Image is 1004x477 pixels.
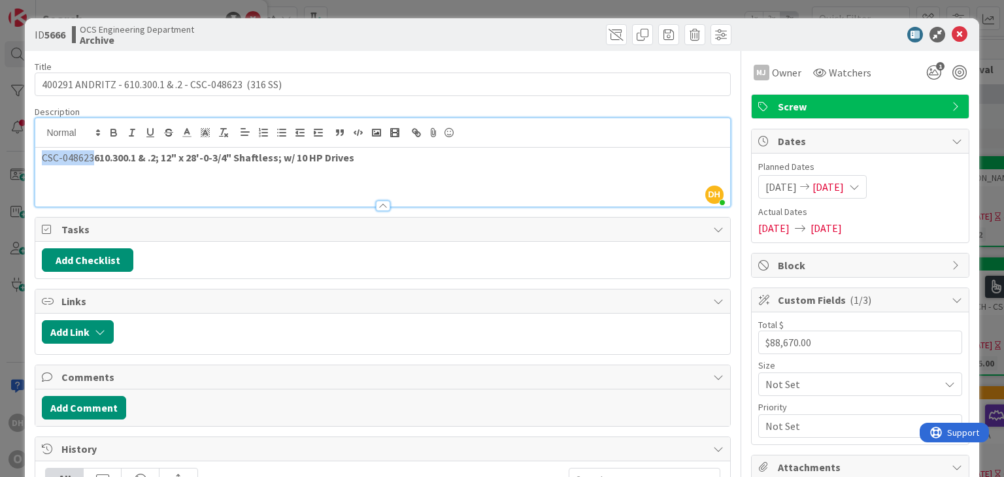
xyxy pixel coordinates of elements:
span: Tasks [61,222,706,237]
strong: 610.300.1 & .2; 12" x 28'-0-3/4" Shaftless; w/ 10 HP Drives [94,151,354,164]
button: Add Checklist [42,248,133,272]
span: [DATE] [765,179,797,195]
p: CSC-048623 [42,150,723,165]
span: Watchers [829,65,871,80]
button: Add Link [42,320,114,344]
span: [DATE] [758,220,790,236]
span: OCS Engineering Department [80,24,194,35]
span: Attachments [778,459,945,475]
span: Comments [61,369,706,385]
span: Block [778,257,945,273]
span: Description [35,106,80,118]
span: ID [35,27,65,42]
div: Size [758,361,962,370]
span: Links [61,293,706,309]
span: History [61,441,706,457]
span: Not Set [765,417,933,435]
span: ( 1/3 ) [850,293,871,306]
label: Total $ [758,319,784,331]
b: Archive [80,35,194,45]
span: Support [27,2,59,18]
span: Not Set [765,375,933,393]
span: [DATE] [811,220,842,236]
span: [DATE] [812,179,844,195]
span: Screw [778,99,945,114]
span: Custom Fields [778,292,945,308]
span: Planned Dates [758,160,962,174]
b: 5666 [44,28,65,41]
span: Actual Dates [758,205,962,219]
input: type card name here... [35,73,730,96]
span: 1 [936,62,945,71]
label: Title [35,61,52,73]
span: Owner [772,65,801,80]
button: Add Comment [42,396,126,419]
div: MJ [754,65,769,80]
span: Dates [778,133,945,149]
div: Priority [758,403,962,412]
span: DH [705,186,724,204]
